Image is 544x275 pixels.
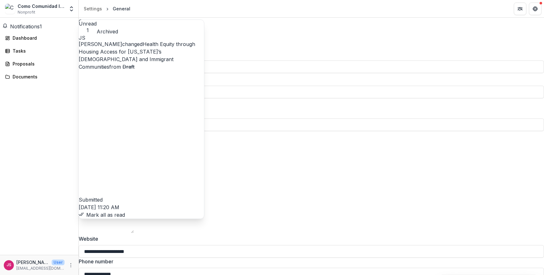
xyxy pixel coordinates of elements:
span: Notifications [10,23,40,30]
p: [PERSON_NAME] [16,259,49,266]
nav: breadcrumb [81,4,133,13]
div: Settings [84,5,102,12]
label: Website [79,235,540,243]
span: 1 [79,27,97,33]
a: Proposals [3,59,76,69]
label: Description [79,131,540,139]
button: Partners [514,3,526,15]
div: Tasks [13,48,71,54]
img: Como Comunidad Inc. [5,4,15,14]
p: [DATE] 11:20 AM [79,203,204,211]
a: Tasks [3,46,76,56]
span: [PERSON_NAME] [79,41,122,47]
span: Submitted [79,197,103,203]
a: Settings [81,4,105,13]
button: Mark all as read [79,211,125,219]
button: Open entity switcher [67,3,76,15]
button: Archived [97,28,118,35]
button: Get Help [529,3,541,15]
a: Team [79,25,544,33]
label: Mission [79,166,540,173]
a: Documents [3,72,76,82]
h2: Profile information [79,40,544,48]
div: Proposals [13,60,71,67]
p: [EMAIL_ADDRESS][DOMAIN_NAME] [16,266,65,271]
a: General [79,18,544,25]
p: changed from [79,40,204,203]
button: Notifications1 [3,23,42,30]
button: Unread [79,20,97,33]
div: General [113,5,130,12]
a: Dashboard [3,33,76,43]
a: Authentication [79,33,544,40]
div: Como Comunidad Inc. [18,3,65,9]
div: Dashboard [13,35,71,41]
label: Vision [79,200,540,208]
button: More [67,261,75,269]
div: Jaymes Schrock [7,263,11,267]
div: Jaymes Schrock [79,35,204,40]
s: Draft [122,64,134,70]
label: Phone number [79,258,540,265]
div: Documents [13,73,71,80]
span: Nonprofit [18,9,35,15]
p: User [52,260,65,265]
span: 1 [40,23,42,30]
